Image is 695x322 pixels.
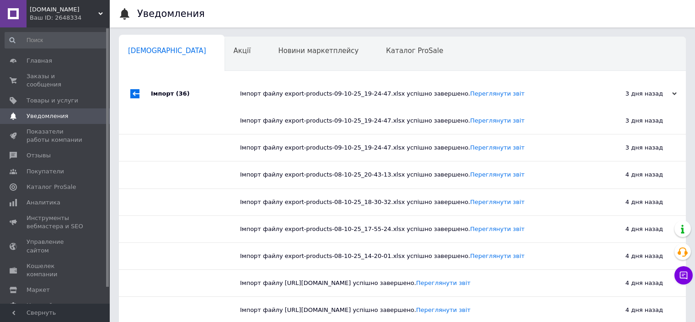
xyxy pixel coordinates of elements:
[27,238,85,254] span: Управление сайтом
[27,286,50,294] span: Маркет
[416,306,470,313] a: Переглянути звіт
[470,199,524,205] a: Переглянути звіт
[240,144,572,152] div: Імпорт файлу export-products-09-10-25_19-24-47.xlsx успішно завершено.
[128,47,206,55] span: [DEMOGRAPHIC_DATA]
[386,47,443,55] span: Каталог ProSale
[234,47,251,55] span: Акції
[176,90,190,97] span: (36)
[572,270,686,296] div: 4 дня назад
[470,117,524,124] a: Переглянути звіт
[5,32,108,48] input: Поиск
[27,183,76,191] span: Каталог ProSale
[240,117,572,125] div: Імпорт файлу export-products-09-10-25_19-24-47.xlsx успішно завершено.
[27,199,60,207] span: Аналитика
[572,216,686,242] div: 4 дня назад
[27,214,85,231] span: Инструменты вебмастера и SEO
[585,90,677,98] div: 3 дня назад
[27,97,78,105] span: Товары и услуги
[30,5,98,14] span: mob-shop.com.ua
[240,225,572,233] div: Імпорт файлу export-products-08-10-25_17-55-24.xlsx успішно завершено.
[674,266,693,284] button: Чат с покупателем
[27,112,68,120] span: Уведомления
[416,279,470,286] a: Переглянути звіт
[30,14,110,22] div: Ваш ID: 2648334
[27,57,52,65] span: Главная
[470,225,524,232] a: Переглянути звіт
[240,90,585,98] div: Імпорт файлу export-products-09-10-25_19-24-47.xlsx успішно завершено.
[470,252,524,259] a: Переглянути звіт
[27,262,85,279] span: Кошелек компании
[240,279,572,287] div: Імпорт файлу [URL][DOMAIN_NAME] успішно завершено.
[572,134,686,161] div: 3 дня назад
[572,243,686,269] div: 4 дня назад
[572,189,686,215] div: 4 дня назад
[27,167,64,176] span: Покупатели
[470,144,524,151] a: Переглянути звіт
[240,252,572,260] div: Імпорт файлу export-products-08-10-25_14-20-01.xlsx успішно завершено.
[151,80,240,107] div: Імпорт
[572,161,686,188] div: 4 дня назад
[240,171,572,179] div: Імпорт файлу export-products-08-10-25_20-43-13.xlsx успішно завершено.
[27,72,85,89] span: Заказы и сообщения
[27,301,60,310] span: Настройки
[470,90,524,97] a: Переглянути звіт
[278,47,358,55] span: Новини маркетплейсу
[240,306,572,314] div: Імпорт файлу [URL][DOMAIN_NAME] успішно завершено.
[27,128,85,144] span: Показатели работы компании
[137,8,205,19] h1: Уведомления
[572,107,686,134] div: 3 дня назад
[470,171,524,178] a: Переглянути звіт
[240,198,572,206] div: Імпорт файлу export-products-08-10-25_18-30-32.xlsx успішно завершено.
[27,151,51,160] span: Отзывы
